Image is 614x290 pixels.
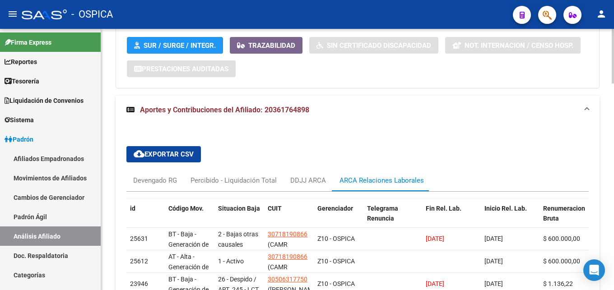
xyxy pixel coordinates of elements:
[140,106,309,114] span: Aportes y Contribuciones del Afiliado: 20361764898
[126,146,201,162] button: Exportar CSV
[340,175,424,185] div: ARCA Relaciones Laborales
[290,175,326,185] div: DDJJ ARCA
[5,37,51,47] span: Firma Express
[268,241,297,258] span: (CAMR LEATHER)
[543,205,585,222] span: Renumeracion Bruta
[484,205,527,212] span: Inicio Rel. Lab.
[268,230,307,238] span: 30718190866
[596,9,607,19] mat-icon: person
[317,280,355,287] span: Z10 - OSPICA
[367,205,398,222] span: Telegrama Renuncia
[445,37,581,54] button: Not. Internacion / Censo Hosp.
[134,148,144,159] mat-icon: cloud_download
[327,41,431,50] span: Sin Certificado Discapacidad
[5,57,37,67] span: Reportes
[168,205,204,212] span: Código Mov.
[422,199,481,239] datatable-header-cell: Fin Rel. Lab.
[484,235,503,242] span: [DATE]
[484,258,503,265] span: [DATE]
[317,205,353,212] span: Gerenciador
[268,276,307,283] span: 30506317750
[7,9,18,19] mat-icon: menu
[127,37,223,54] button: SUR / SURGE / INTEGR.
[5,96,84,106] span: Liquidación de Convenios
[264,199,314,239] datatable-header-cell: CUIT
[309,37,438,54] button: Sin Certificado Discapacidad
[214,199,264,239] datatable-header-cell: Situacion Baja
[465,41,573,50] span: Not. Internacion / Censo Hosp.
[130,205,135,212] span: id
[268,205,282,212] span: CUIT
[134,150,194,158] span: Exportar CSV
[268,253,307,260] span: 30718190866
[543,235,580,242] span: $ 600.000,00
[168,253,209,281] span: AT - Alta - Generación de clave
[130,258,148,265] span: 25612
[230,37,302,54] button: Trazabilidad
[130,280,148,287] span: 23946
[583,259,605,281] div: Open Intercom Messenger
[71,5,113,24] span: - OSPICA
[484,280,503,287] span: [DATE]
[218,205,260,212] span: Situacion Baja
[133,175,177,185] div: Devengado RG
[543,258,580,265] span: $ 600.000,00
[481,199,540,239] datatable-header-cell: Inicio Rel. Lab.
[426,205,461,212] span: Fin Rel. Lab.
[268,263,297,281] span: (CAMR LEATHER)
[142,65,228,73] span: Prestaciones Auditadas
[363,199,422,239] datatable-header-cell: Telegrama Renuncia
[5,134,33,144] span: Padrón
[314,199,363,239] datatable-header-cell: Gerenciador
[540,199,589,239] datatable-header-cell: Renumeracion Bruta
[248,41,295,50] span: Trazabilidad
[165,199,214,239] datatable-header-cell: Código Mov.
[5,76,39,86] span: Tesorería
[126,199,165,239] datatable-header-cell: id
[426,235,444,242] span: [DATE]
[144,41,216,50] span: SUR / SURGE / INTEGR.
[317,235,355,242] span: Z10 - OSPICA
[191,175,277,185] div: Percibido - Liquidación Total
[218,230,258,248] span: 2 - Bajas otras causales
[5,115,34,125] span: Sistema
[127,60,236,77] button: Prestaciones Auditadas
[130,235,148,242] span: 25631
[168,230,209,258] span: BT - Baja - Generación de Clave
[426,280,444,287] span: [DATE]
[317,258,355,265] span: Z10 - OSPICA
[218,258,244,265] span: 1 - Activo
[543,280,573,287] span: $ 1.136,22
[116,96,600,124] mat-expansion-panel-header: Aportes y Contribuciones del Afiliado: 20361764898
